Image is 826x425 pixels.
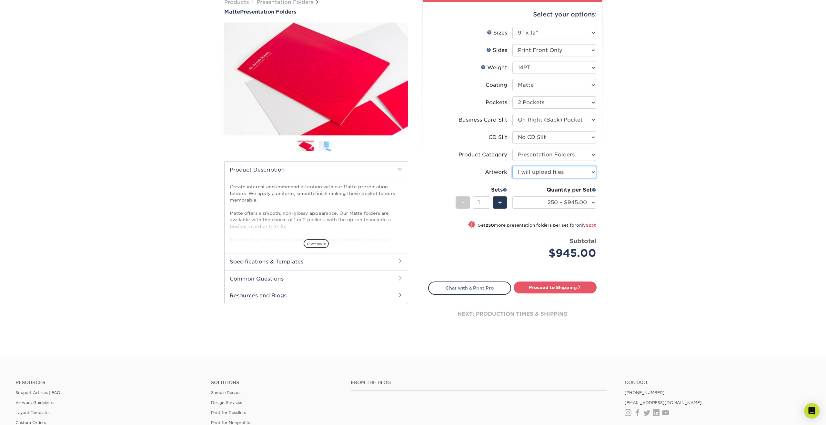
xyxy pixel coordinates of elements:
[489,133,507,141] div: CD Slit
[486,99,507,106] div: Pockets
[15,390,60,395] a: Support Articles | FAQ
[487,29,507,37] div: Sizes
[224,9,408,15] a: MattePresentation Folders
[481,64,507,72] div: Weight
[569,237,596,244] strong: Subtotal
[428,2,597,27] div: Select your options:
[478,223,596,229] small: Get more presentation folders per set for
[586,223,596,228] span: $238
[15,380,201,385] h4: Resources
[225,287,408,304] h2: Resources and Blogs
[304,239,329,248] span: show more
[224,15,408,143] img: Matte 01
[486,223,494,228] strong: 250
[625,400,702,405] a: [EMAIL_ADDRESS][DOMAIN_NAME]
[517,245,596,261] div: $945.00
[297,141,314,152] img: Presentation Folders 01
[225,270,408,287] h2: Common Questions
[804,403,820,419] div: Open Intercom Messenger
[512,186,596,194] div: Quantity per Set
[211,410,246,415] a: Print for Resellers
[485,168,507,176] div: Artwork
[428,295,597,333] div: next: production times & shipping
[15,400,54,405] a: Artwork Guidelines
[351,380,607,385] h4: From the Blog
[498,198,502,207] span: +
[456,186,507,194] div: Sets
[471,222,473,228] span: !
[625,380,811,385] a: Contact
[428,282,511,294] a: Chat with a Print Pro
[486,46,507,54] div: Sides
[225,253,408,270] h2: Specifications & Templates
[576,223,596,228] span: only
[625,390,665,395] a: [PHONE_NUMBER]
[458,116,507,124] div: Business Card Slit
[319,140,335,152] img: Presentation Folders 02
[230,183,403,308] p: Create interest and command attention with our Matte presentation folders. We apply a uniform, sm...
[211,380,341,385] h4: Solutions
[211,420,250,425] a: Print for Nonprofits
[225,162,408,178] h2: Product Description
[458,151,507,159] div: Product Category
[486,81,507,89] div: Coating
[211,390,243,395] a: Sample Request
[224,9,240,15] span: Matte
[224,9,408,15] h1: Presentation Folders
[461,198,464,207] span: -
[211,400,242,405] a: Design Services
[514,282,597,293] a: Proceed to Shipping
